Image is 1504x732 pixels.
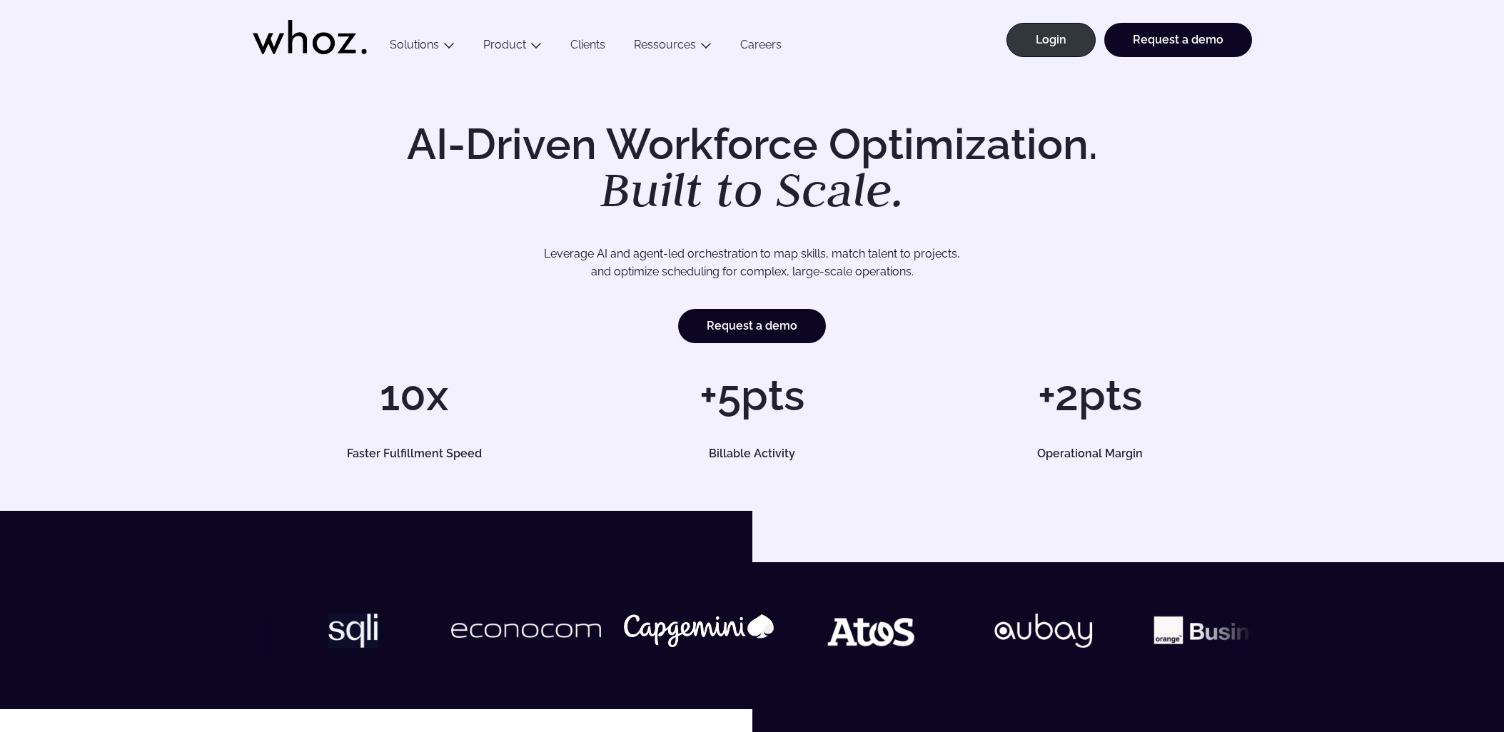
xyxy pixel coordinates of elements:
[1104,23,1252,57] a: Request a demo
[944,448,1236,459] h5: Operational Margin
[620,38,726,57] button: Ressources
[375,38,469,57] button: Solutions
[928,374,1251,417] h1: +2pts
[483,38,526,51] a: Product
[678,309,826,343] a: Request a demo
[1006,23,1096,57] a: Login
[607,448,898,459] h5: Billable Activity
[556,38,620,57] a: Clients
[590,374,914,417] h1: +5pts
[253,374,576,417] h1: 10x
[634,38,696,51] a: Ressources
[726,38,796,57] a: Careers
[387,123,1118,214] h1: AI-Driven Workforce Optimization.
[303,245,1202,281] p: Leverage AI and agent-led orchestration to map skills, match talent to projects, and optimize sch...
[469,38,556,57] button: Product
[600,158,904,220] em: Built to Scale.
[268,448,560,459] h5: Faster Fulfillment Speed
